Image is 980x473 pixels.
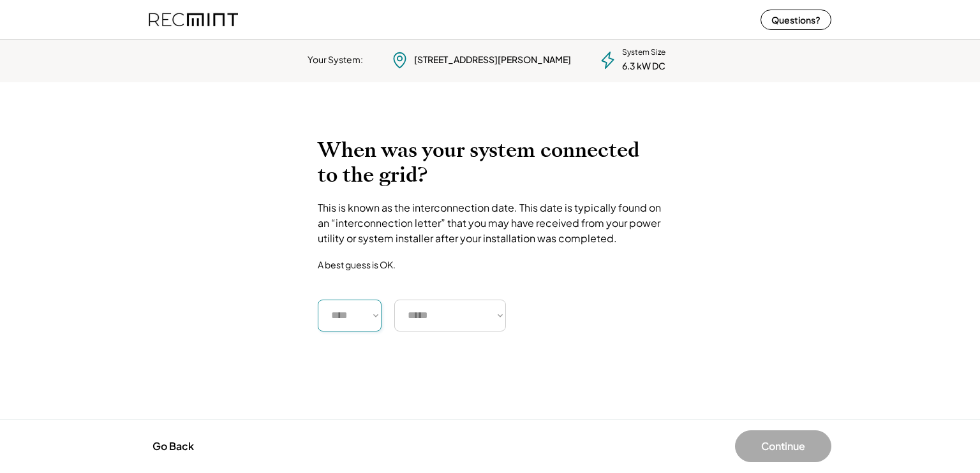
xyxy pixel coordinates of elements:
[149,432,198,460] button: Go Back
[735,430,831,462] button: Continue
[414,54,571,66] div: [STREET_ADDRESS][PERSON_NAME]
[622,47,665,58] div: System Size
[318,138,662,187] h2: When was your system connected to the grid?
[318,200,662,246] div: This is known as the interconnection date. This date is typically found on an “interconnection le...
[308,54,363,66] div: Your System:
[149,3,238,36] img: recmint-logotype%403x%20%281%29.jpeg
[318,259,396,270] div: A best guess is OK.
[622,60,665,73] div: 6.3 kW DC
[761,10,831,30] button: Questions?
